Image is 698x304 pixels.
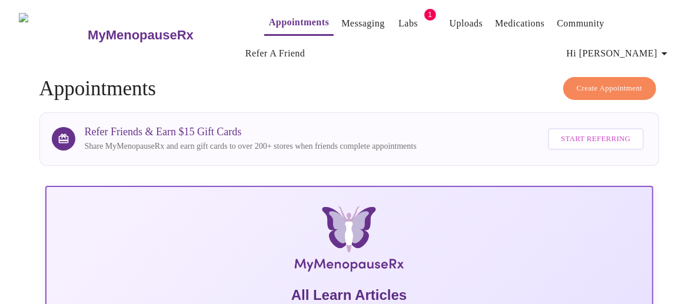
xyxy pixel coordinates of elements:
[341,15,384,32] a: Messaging
[269,14,329,31] a: Appointments
[450,15,483,32] a: Uploads
[445,12,488,35] button: Uploads
[390,12,427,35] button: Labs
[557,15,604,32] a: Community
[490,12,549,35] button: Medications
[563,77,656,100] button: Create Appointment
[567,45,672,62] span: Hi [PERSON_NAME]
[424,9,436,21] span: 1
[19,13,87,57] img: MyMenopauseRx Logo
[398,15,418,32] a: Labs
[245,45,305,62] a: Refer a Friend
[561,132,630,146] span: Start Referring
[147,206,551,276] img: MyMenopauseRx Logo
[85,126,417,138] h3: Refer Friends & Earn $15 Gift Cards
[88,28,194,43] h3: MyMenopauseRx
[241,42,310,65] button: Refer a Friend
[87,15,241,56] a: MyMenopauseRx
[545,122,646,156] a: Start Referring
[577,82,643,95] span: Create Appointment
[562,42,676,65] button: Hi [PERSON_NAME]
[85,141,417,152] p: Share MyMenopauseRx and earn gift cards to over 200+ stores when friends complete appointments
[552,12,609,35] button: Community
[264,11,334,36] button: Appointments
[39,77,659,101] h4: Appointments
[337,12,389,35] button: Messaging
[495,15,544,32] a: Medications
[548,128,643,150] button: Start Referring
